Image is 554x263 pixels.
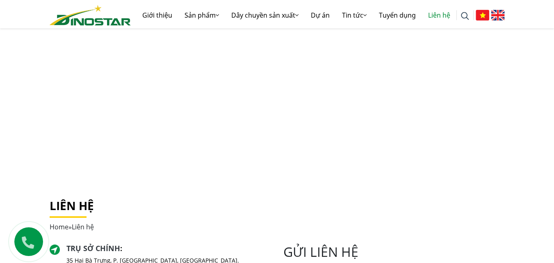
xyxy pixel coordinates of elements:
[373,2,422,28] a: Tuyển dụng
[336,2,373,28] a: Tin tức
[50,222,94,231] span: »
[50,5,131,25] img: logo
[305,2,336,28] a: Dự án
[66,244,271,253] h2: :
[178,2,225,28] a: Sản phẩm
[72,222,94,231] span: Liên hệ
[283,244,505,260] h2: gửi liên hệ
[136,2,178,28] a: Giới thiệu
[50,199,505,213] h1: Liên hệ
[50,245,60,255] img: directer
[50,222,68,231] a: Home
[461,12,469,20] img: search
[66,243,120,253] a: Trụ sở chính
[476,10,489,21] img: Tiếng Việt
[491,10,505,21] img: English
[225,2,305,28] a: Dây chuyền sản xuất
[422,2,456,28] a: Liên hệ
